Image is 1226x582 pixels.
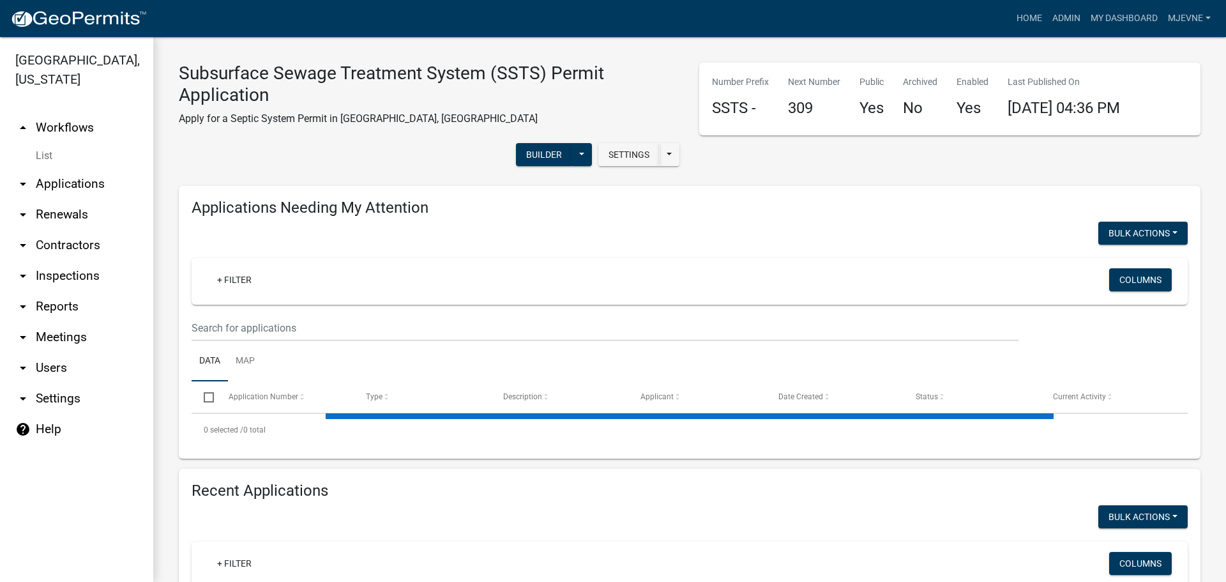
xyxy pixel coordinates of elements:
p: Last Published On [1008,75,1120,89]
a: + Filter [207,268,262,291]
i: help [15,422,31,437]
input: Search for applications [192,315,1018,341]
i: arrow_drop_down [15,207,31,222]
span: Status [916,392,938,401]
datatable-header-cell: Status [904,381,1041,412]
i: arrow_drop_down [15,330,31,345]
p: Number Prefix [712,75,769,89]
datatable-header-cell: Description [491,381,628,412]
a: Data [192,341,228,382]
span: Type [366,392,382,401]
div: 0 total [192,414,1188,446]
a: Home [1011,6,1047,31]
h4: Applications Needing My Attention [192,199,1188,217]
p: Archived [903,75,937,89]
h4: Yes [957,99,988,118]
span: Application Number [229,392,298,401]
button: Columns [1109,268,1172,291]
datatable-header-cell: Select [192,381,216,412]
button: Columns [1109,552,1172,575]
datatable-header-cell: Applicant [628,381,766,412]
p: Enabled [957,75,988,89]
i: arrow_drop_down [15,360,31,376]
a: Admin [1047,6,1086,31]
datatable-header-cell: Current Activity [1041,381,1178,412]
h4: Recent Applications [192,482,1188,500]
p: Next Number [788,75,840,89]
datatable-header-cell: Application Number [216,381,353,412]
i: arrow_drop_down [15,391,31,406]
button: Bulk Actions [1098,222,1188,245]
p: Apply for a Septic System Permit in [GEOGRAPHIC_DATA], [GEOGRAPHIC_DATA] [179,111,680,126]
a: My Dashboard [1086,6,1163,31]
span: Current Activity [1053,392,1106,401]
span: Applicant [640,392,674,401]
a: MJevne [1163,6,1216,31]
button: Builder [516,143,572,166]
button: Bulk Actions [1098,505,1188,528]
a: Map [228,341,262,382]
i: arrow_drop_down [15,299,31,314]
span: Description [503,392,542,401]
h4: Yes [859,99,884,118]
span: Date Created [778,392,823,401]
i: arrow_drop_down [15,268,31,284]
h4: SSTS - [712,99,769,118]
a: + Filter [207,552,262,575]
i: arrow_drop_down [15,176,31,192]
h4: 309 [788,99,840,118]
h3: Subsurface Sewage Treatment System (SSTS) Permit Application [179,63,680,105]
h4: No [903,99,937,118]
span: 0 selected / [204,425,243,434]
datatable-header-cell: Type [354,381,491,412]
i: arrow_drop_up [15,120,31,135]
button: Settings [598,143,660,166]
datatable-header-cell: Date Created [766,381,903,412]
span: [DATE] 04:36 PM [1008,99,1120,117]
p: Public [859,75,884,89]
i: arrow_drop_down [15,238,31,253]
